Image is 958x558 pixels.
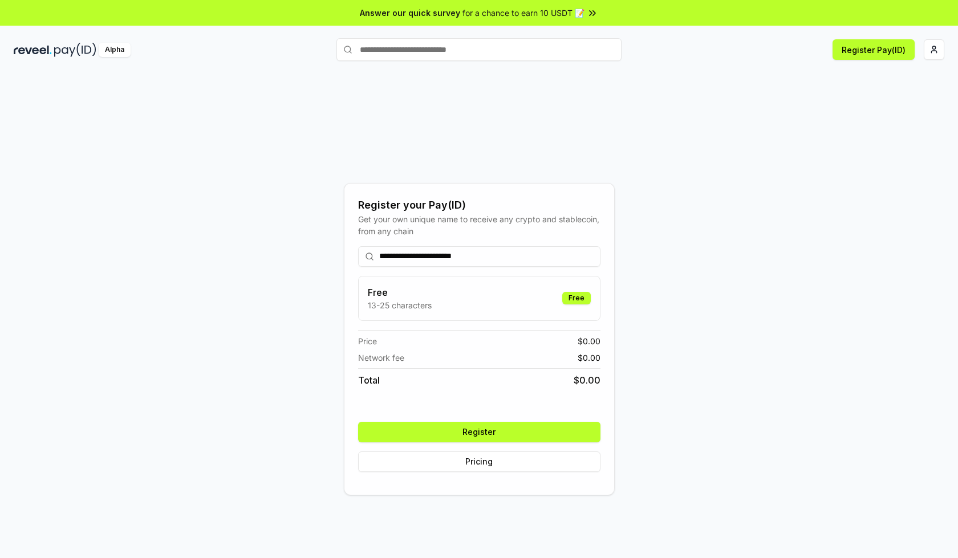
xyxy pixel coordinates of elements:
span: Price [358,335,377,347]
span: Answer our quick survey [360,7,460,19]
p: 13-25 characters [368,299,432,311]
div: Free [562,292,591,304]
span: $ 0.00 [578,352,600,364]
div: Get your own unique name to receive any crypto and stablecoin, from any chain [358,213,600,237]
span: Total [358,373,380,387]
span: $ 0.00 [578,335,600,347]
button: Pricing [358,451,600,472]
button: Register [358,422,600,442]
span: for a chance to earn 10 USDT 📝 [462,7,584,19]
img: pay_id [54,43,96,57]
span: $ 0.00 [574,373,600,387]
div: Register your Pay(ID) [358,197,600,213]
button: Register Pay(ID) [833,39,915,60]
div: Alpha [99,43,131,57]
h3: Free [368,286,432,299]
img: reveel_dark [14,43,52,57]
span: Network fee [358,352,404,364]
